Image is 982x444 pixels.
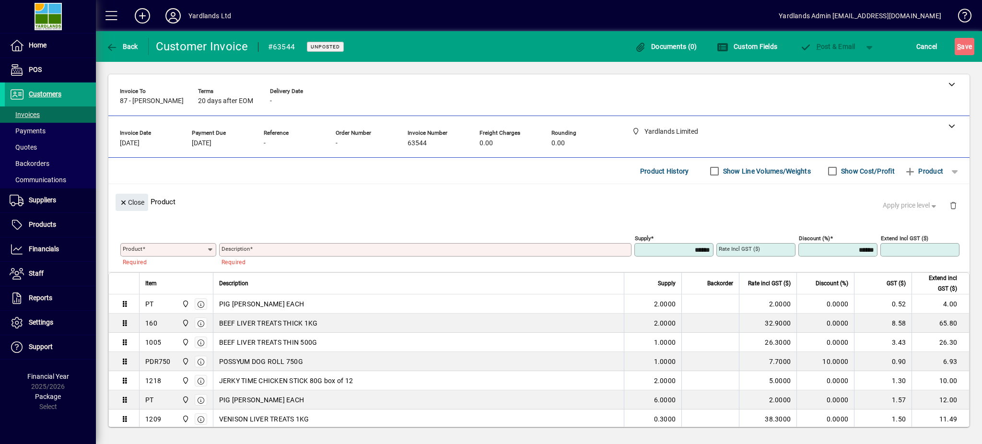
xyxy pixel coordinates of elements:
[5,213,96,237] a: Products
[912,333,969,352] td: 26.30
[5,311,96,335] a: Settings
[188,8,231,23] div: Yardlands Ltd
[5,123,96,139] a: Payments
[113,198,151,206] app-page-header-button: Close
[219,278,248,289] span: Description
[29,318,53,326] span: Settings
[799,235,830,242] mat-label: Discount (%)
[219,414,309,424] span: VENISON LIVER TREATS 1KG
[29,343,53,351] span: Support
[219,299,304,309] span: PIG [PERSON_NAME] EACH
[336,140,338,147] span: -
[219,357,303,366] span: POSSYUM DOG ROLL 750G
[179,318,190,328] span: Yardlands Limited
[120,97,184,105] span: 87 - [PERSON_NAME]
[796,294,854,314] td: 0.0000
[654,395,676,405] span: 6.0000
[636,163,693,180] button: Product History
[914,38,940,55] button: Cancel
[635,235,651,242] mat-label: Supply
[10,160,49,167] span: Backorders
[5,139,96,155] a: Quotes
[796,314,854,333] td: 0.0000
[854,390,912,409] td: 1.57
[796,390,854,409] td: 0.0000
[29,41,47,49] span: Home
[957,43,961,50] span: S
[654,414,676,424] span: 0.3000
[5,58,96,82] a: POS
[268,39,295,55] div: #63544
[912,352,969,371] td: 6.93
[748,278,791,289] span: Rate incl GST ($)
[854,333,912,352] td: 3.43
[942,194,965,217] button: Delete
[5,155,96,172] a: Backorders
[957,39,972,54] span: ave
[779,8,941,23] div: Yardlands Admin [EMAIL_ADDRESS][DOMAIN_NAME]
[714,38,780,55] button: Custom Fields
[795,38,860,55] button: Post & Email
[942,201,965,210] app-page-header-button: Delete
[145,338,161,347] div: 1005
[632,38,700,55] button: Documents (0)
[192,140,211,147] span: [DATE]
[745,299,791,309] div: 2.0000
[106,43,138,50] span: Back
[158,7,188,24] button: Profile
[745,318,791,328] div: 32.9000
[29,269,44,277] span: Staff
[10,111,40,118] span: Invoices
[29,221,56,228] span: Products
[654,376,676,386] span: 2.0000
[179,414,190,424] span: Yardlands Limited
[29,66,42,73] span: POS
[551,140,565,147] span: 0.00
[5,172,96,188] a: Communications
[918,273,957,294] span: Extend incl GST ($)
[145,376,161,386] div: 1218
[29,90,61,98] span: Customers
[145,395,154,405] div: PT
[796,333,854,352] td: 0.0000
[717,43,777,50] span: Custom Fields
[854,371,912,390] td: 1.30
[123,257,209,267] mat-error: Required
[120,140,140,147] span: [DATE]
[179,395,190,405] span: Yardlands Limited
[883,200,938,210] span: Apply price level
[854,294,912,314] td: 0.52
[145,318,157,328] div: 160
[264,140,266,147] span: -
[912,294,969,314] td: 4.00
[479,140,493,147] span: 0.00
[719,245,760,252] mat-label: Rate incl GST ($)
[145,357,171,366] div: PDR750
[912,390,969,409] td: 12.00
[10,143,37,151] span: Quotes
[156,39,248,54] div: Customer Invoice
[881,235,928,242] mat-label: Extend incl GST ($)
[916,39,937,54] span: Cancel
[887,278,906,289] span: GST ($)
[29,294,52,302] span: Reports
[879,197,942,214] button: Apply price level
[654,338,676,347] span: 1.0000
[654,299,676,309] span: 2.0000
[219,395,304,405] span: PIG [PERSON_NAME] EACH
[219,318,318,328] span: BEEF LIVER TREATS THICK 1KG
[658,278,676,289] span: Supply
[179,356,190,367] span: Yardlands Limited
[5,188,96,212] a: Suppliers
[635,43,697,50] span: Documents (0)
[179,299,190,309] span: Yardlands Limited
[311,44,340,50] span: Unposted
[127,7,158,24] button: Add
[10,176,66,184] span: Communications
[839,166,895,176] label: Show Cost/Profit
[408,140,427,147] span: 63544
[796,352,854,371] td: 10.0000
[745,376,791,386] div: 5.0000
[219,376,353,386] span: JERKY TIME CHICKEN STICK 80G box of 12
[854,352,912,371] td: 0.90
